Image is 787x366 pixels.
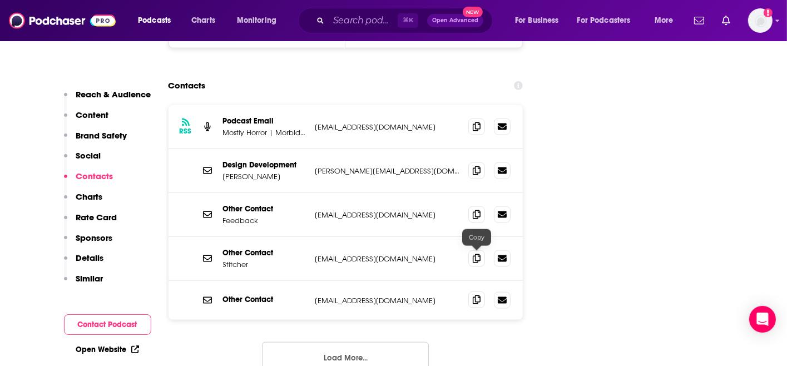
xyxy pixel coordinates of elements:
[432,18,478,23] span: Open Advanced
[655,13,674,28] span: More
[315,122,460,132] p: [EMAIL_ADDRESS][DOMAIN_NAME]
[64,89,151,110] button: Reach & Audience
[748,8,773,33] button: Show profile menu
[577,13,631,28] span: For Podcasters
[647,12,687,29] button: open menu
[169,75,206,96] h2: Contacts
[463,7,483,17] span: New
[76,233,113,243] p: Sponsors
[717,11,735,30] a: Show notifications dropdown
[64,233,113,253] button: Sponsors
[223,160,306,170] p: Design Development
[184,12,222,29] a: Charts
[515,13,559,28] span: For Business
[223,128,306,137] p: Mostly Horror | Morbid Network
[76,273,103,284] p: Similar
[64,150,101,171] button: Social
[64,191,103,212] button: Charts
[315,296,460,305] p: [EMAIL_ADDRESS][DOMAIN_NAME]
[764,8,773,17] svg: Add a profile image
[223,295,306,304] p: Other Contact
[329,12,398,29] input: Search podcasts, credits, & more...
[64,171,113,191] button: Contacts
[223,172,306,181] p: [PERSON_NAME]
[76,89,151,100] p: Reach & Audience
[223,216,306,225] p: Feedback
[138,13,171,28] span: Podcasts
[229,12,291,29] button: open menu
[76,171,113,181] p: Contacts
[130,12,185,29] button: open menu
[748,8,773,33] img: User Profile
[64,130,127,151] button: Brand Safety
[427,14,483,27] button: Open AdvancedNew
[237,13,276,28] span: Monitoring
[748,8,773,33] span: Logged in as ocharlson
[398,13,418,28] span: ⌘ K
[507,12,573,29] button: open menu
[223,204,306,214] p: Other Contact
[223,260,306,269] p: Stitcher
[64,253,104,273] button: Details
[76,150,101,161] p: Social
[315,210,460,220] p: [EMAIL_ADDRESS][DOMAIN_NAME]
[76,191,103,202] p: Charts
[749,306,776,333] div: Open Intercom Messenger
[315,166,460,176] p: [PERSON_NAME][EMAIL_ADDRESS][DOMAIN_NAME]
[315,254,460,264] p: [EMAIL_ADDRESS][DOMAIN_NAME]
[223,248,306,258] p: Other Contact
[191,13,215,28] span: Charts
[64,110,109,130] button: Content
[64,314,151,335] button: Contact Podcast
[76,345,139,354] a: Open Website
[76,253,104,263] p: Details
[76,130,127,141] p: Brand Safety
[223,116,306,126] p: Podcast Email
[64,212,117,233] button: Rate Card
[76,110,109,120] p: Content
[690,11,709,30] a: Show notifications dropdown
[180,127,192,136] h3: RSS
[570,12,647,29] button: open menu
[462,229,491,246] div: Copy
[309,8,503,33] div: Search podcasts, credits, & more...
[64,273,103,294] button: Similar
[76,212,117,222] p: Rate Card
[9,10,116,31] img: Podchaser - Follow, Share and Rate Podcasts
